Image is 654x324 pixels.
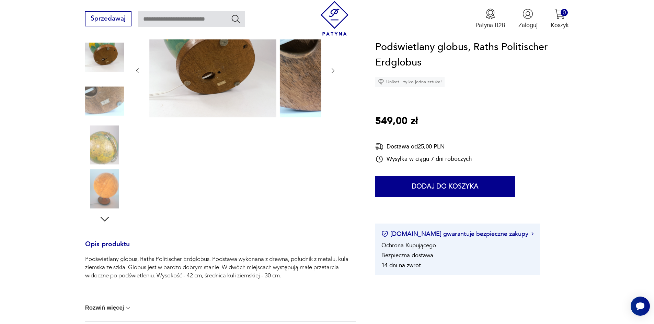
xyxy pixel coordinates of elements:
[475,21,505,29] p: Patyna B2B
[381,261,421,269] li: 14 dni na zwrot
[485,9,496,19] img: Ikona medalu
[85,82,124,121] img: Zdjęcie produktu Podświetlany globus, Raths Politischer Erdglobus
[561,9,568,16] div: 0
[85,169,124,208] img: Zdjęcie produktu Podświetlany globus, Raths Politischer Erdglobus
[125,304,131,311] img: chevron down
[85,38,124,77] img: Zdjęcie produktu Podświetlany globus, Raths Politischer Erdglobus
[518,9,538,29] button: Zaloguj
[375,155,472,163] div: Wysyłka w ciągu 7 dni roboczych
[375,39,569,71] h1: Podświetlany globus, Raths Politischer Erdglobus
[231,14,241,24] button: Szukaj
[375,77,445,87] div: Unikat - tylko jedna sztuka!
[523,9,533,19] img: Ikonka użytkownika
[85,16,131,22] a: Sprzedawaj
[551,21,569,29] p: Koszyk
[85,11,131,26] button: Sprzedawaj
[85,304,132,311] button: Rozwiń więcej
[85,125,124,165] img: Zdjęcie produktu Podświetlany globus, Raths Politischer Erdglobus
[381,241,436,249] li: Ochrona Kupującego
[554,9,565,19] img: Ikona koszyka
[475,9,505,29] a: Ikona medaluPatyna B2B
[149,22,276,118] img: Zdjęcie produktu Podświetlany globus, Raths Politischer Erdglobus
[375,113,418,129] p: 549,00 zł
[375,142,472,151] div: Dostawa od 25,00 PLN
[381,230,533,238] button: [DOMAIN_NAME] gwarantuje bezpieczne zakupy
[551,9,569,29] button: 0Koszyk
[85,242,356,255] h3: Opis produktu
[381,251,433,259] li: Bezpieczna dostawa
[280,22,407,118] img: Zdjęcie produktu Podświetlany globus, Raths Politischer Erdglobus
[85,255,356,280] p: Podświetlany globus, Raths Politischer Erdglobus. Podstawa wykonana z drewna, południk z metalu, ...
[378,79,384,85] img: Ikona diamentu
[531,232,533,236] img: Ikona strzałki w prawo
[381,231,388,238] img: Ikona certyfikatu
[518,21,538,29] p: Zaloguj
[375,142,383,151] img: Ikona dostawy
[631,297,650,316] iframe: Smartsupp widget button
[475,9,505,29] button: Patyna B2B
[375,176,515,197] button: Dodaj do koszyka
[317,1,352,36] img: Patyna - sklep z meblami i dekoracjami vintage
